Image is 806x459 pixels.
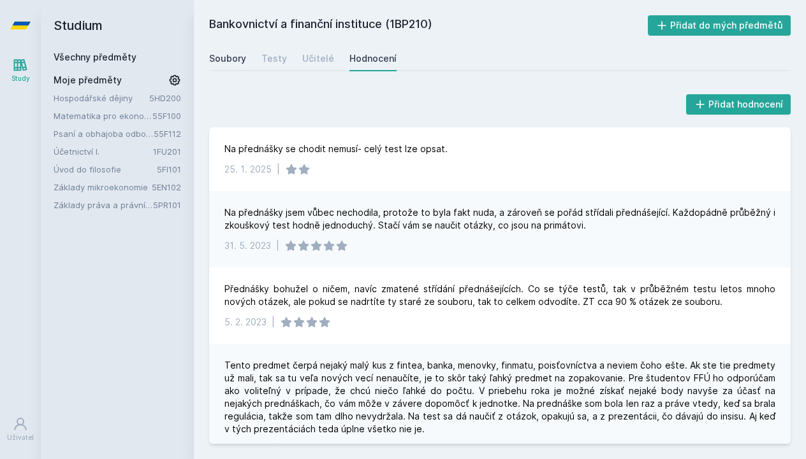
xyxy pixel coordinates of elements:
a: 55F100 [152,111,181,121]
div: Tento predmet čerpá nejaký malý kus z fintea, banka, menovky, finmatu, poisťovníctva a neviem čoh... [224,359,775,435]
div: Hodnocení [349,52,397,65]
div: 31. 5. 2023 [224,239,271,252]
a: Základy mikroekonomie [54,181,152,194]
div: 18. 1. 2023 [224,443,270,456]
div: Na přednášky jsem vůbec nechodila, protože to byla fakt nuda, a zároveň se pořád střídali přednáš... [224,206,775,232]
div: Učitelé [302,52,334,65]
a: Soubory [209,46,246,71]
a: Testy [261,46,287,71]
div: Soubory [209,52,246,65]
a: Matematika pro ekonomy (Matematika A) [54,109,152,122]
a: 55F112 [154,129,181,139]
a: 5FI101 [157,164,181,174]
div: 5. 2. 2023 [224,316,267,328]
a: Všechny předměty [54,52,136,62]
a: 5HD200 [149,93,181,103]
a: Study [3,51,38,90]
a: Hospodářské dějiny [54,92,149,104]
div: Testy [261,52,287,65]
button: Přidat do mých předmětů [648,15,791,36]
span: Moje předměty [54,74,122,87]
div: Study [11,74,30,83]
a: Psaní a obhajoba odborné práce [54,127,154,140]
div: | [275,443,279,456]
div: Přednášky bohužel o ničem, navíc zmatené střídání přednášejících. Co se týče testů, tak v průběžn... [224,283,775,308]
div: | [277,163,280,176]
a: Účetnictví I. [54,145,153,158]
a: 1FU201 [153,146,181,157]
a: 5PR101 [153,200,181,210]
a: Učitelé [302,46,334,71]
div: | [276,239,279,252]
a: Úvod do filosofie [54,163,157,176]
a: Základy práva a právní nauky [54,199,153,211]
div: 25. 1. 2025 [224,163,272,176]
div: | [272,316,275,328]
button: Přidat hodnocení [686,94,791,115]
a: Uživatel [3,410,38,449]
div: Uživatel [7,433,34,442]
a: Hodnocení [349,46,397,71]
a: 5EN102 [152,182,181,192]
h2: Bankovnictví a finanční instituce (1BP210) [209,15,648,36]
div: Na přednášky se chodit nemusí- celý test lze opsat. [224,143,448,155]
